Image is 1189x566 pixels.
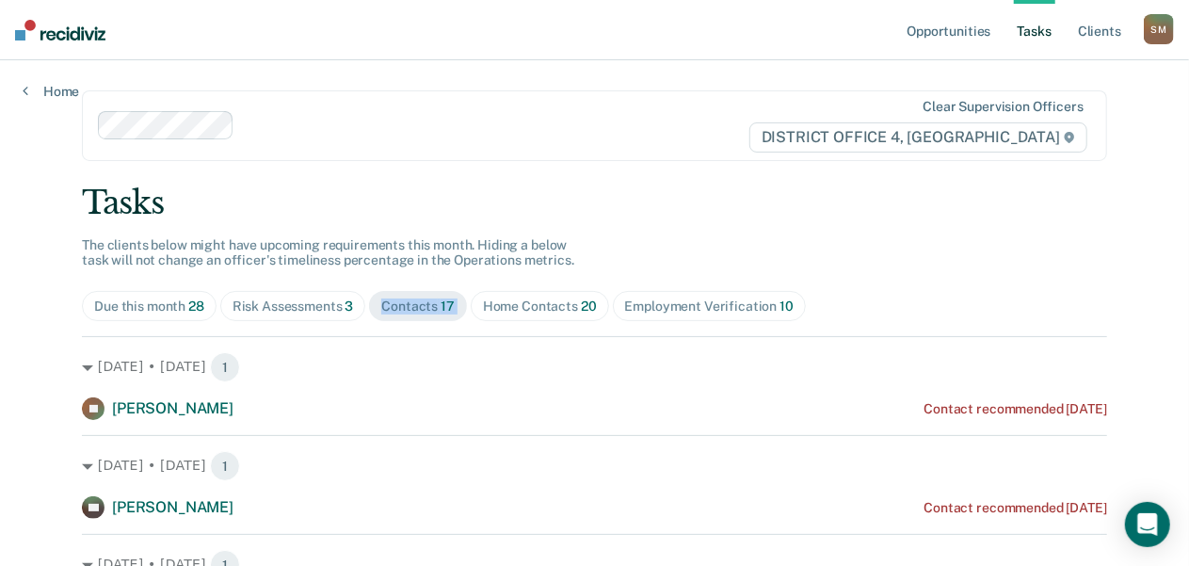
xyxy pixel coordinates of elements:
[23,83,79,100] a: Home
[233,299,354,315] div: Risk Assessments
[749,122,1087,153] span: DISTRICT OFFICE 4, [GEOGRAPHIC_DATA]
[923,99,1083,115] div: Clear supervision officers
[441,299,455,314] span: 17
[94,299,204,315] div: Due this month
[625,299,794,315] div: Employment Verification
[112,399,233,417] span: [PERSON_NAME]
[924,401,1106,417] div: Contact recommended [DATE]
[381,299,455,315] div: Contacts
[82,184,1107,222] div: Tasks
[924,500,1106,516] div: Contact recommended [DATE]
[82,451,1107,481] div: [DATE] • [DATE] 1
[82,237,574,268] span: The clients below might have upcoming requirements this month. Hiding a below task will not chang...
[779,299,794,314] span: 10
[581,299,597,314] span: 20
[345,299,353,314] span: 3
[82,352,1107,382] div: [DATE] • [DATE] 1
[188,299,204,314] span: 28
[1144,14,1174,44] div: S M
[210,352,240,382] span: 1
[112,498,233,516] span: [PERSON_NAME]
[1125,502,1170,547] div: Open Intercom Messenger
[1144,14,1174,44] button: SM
[210,451,240,481] span: 1
[483,299,597,315] div: Home Contacts
[15,20,105,40] img: Recidiviz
